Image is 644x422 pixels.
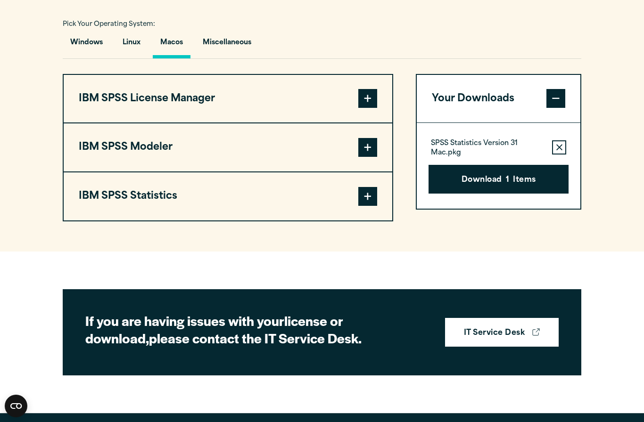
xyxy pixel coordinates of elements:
[417,75,580,123] button: Your Downloads
[115,32,148,58] button: Linux
[429,165,569,194] button: Download1Items
[5,395,27,417] button: Open CMP widget
[85,312,415,347] h2: If you are having issues with your please contact the IT Service Desk.
[63,32,110,58] button: Windows
[431,139,545,158] p: SPSS Statistics Version 31 Mac.pkg
[64,75,392,123] button: IBM SPSS License Manager
[195,32,259,58] button: Miscellaneous
[64,172,392,220] button: IBM SPSS Statistics
[63,21,155,27] span: Pick Your Operating System:
[64,123,392,171] button: IBM SPSS Modeler
[464,327,525,340] strong: IT Service Desk
[445,318,559,347] a: IT Service Desk
[506,174,509,187] span: 1
[417,122,580,209] div: Your Downloads
[85,311,343,348] strong: license or download,
[153,32,190,58] button: Macos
